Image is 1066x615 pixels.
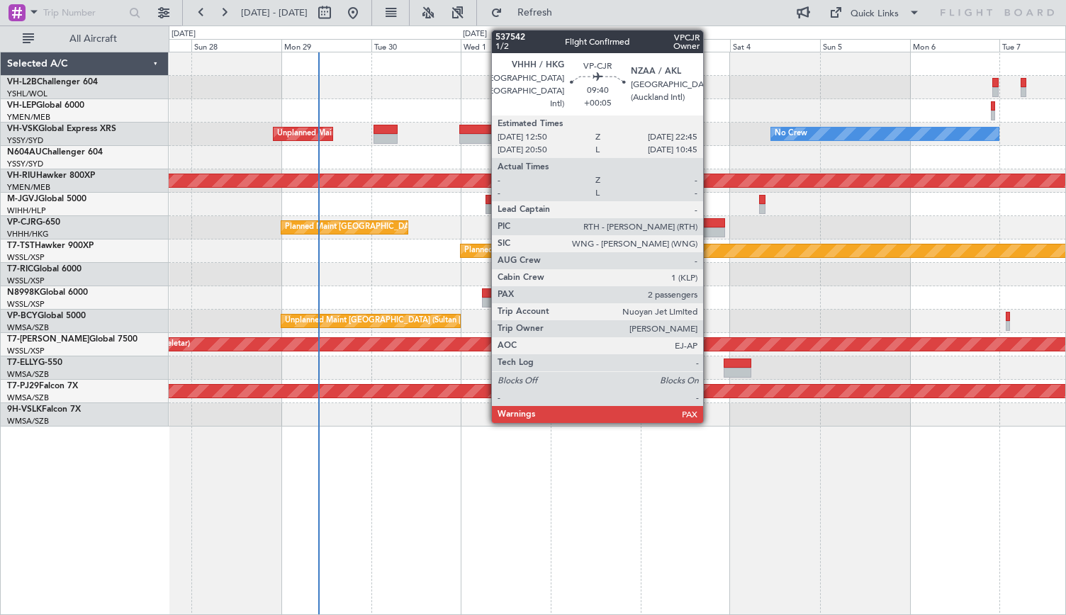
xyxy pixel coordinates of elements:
[191,39,281,52] div: Sun 28
[551,39,641,52] div: Thu 2
[172,28,196,40] div: [DATE]
[277,123,451,145] div: Unplanned Maint Sydney ([PERSON_NAME] Intl)
[7,405,81,414] a: 9H-VSLKFalcon 7X
[7,299,45,310] a: WSSL/XSP
[7,125,38,133] span: VH-VSK
[7,322,49,333] a: WMSA/SZB
[7,382,78,390] a: T7-PJ29Falcon 7X
[7,101,36,110] span: VH-LEP
[7,242,94,250] a: T7-TSTHawker 900XP
[7,359,38,367] span: T7-ELLY
[285,217,522,238] div: Planned Maint [GEOGRAPHIC_DATA] ([GEOGRAPHIC_DATA] Intl)
[241,6,308,19] span: [DATE] - [DATE]
[7,359,62,367] a: T7-ELLYG-550
[7,276,45,286] a: WSSL/XSP
[851,7,899,21] div: Quick Links
[7,125,116,133] a: VH-VSKGlobal Express XRS
[7,135,43,146] a: YSSY/SYD
[910,39,1000,52] div: Mon 6
[16,28,154,50] button: All Aircraft
[7,159,43,169] a: YSSY/SYD
[7,205,46,216] a: WIHH/HLP
[820,39,910,52] div: Sun 5
[463,28,487,40] div: [DATE]
[7,218,36,227] span: VP-CJR
[7,148,103,157] a: N604AUChallenger 604
[371,39,461,52] div: Tue 30
[285,310,625,332] div: Unplanned Maint [GEOGRAPHIC_DATA] (Sultan [PERSON_NAME] [PERSON_NAME] - Subang)
[7,312,86,320] a: VP-BCYGlobal 5000
[7,101,84,110] a: VH-LEPGlobal 6000
[822,1,927,24] button: Quick Links
[7,171,36,180] span: VH-RIU
[461,39,551,52] div: Wed 1
[37,34,150,44] span: All Aircraft
[7,195,38,203] span: M-JGVJ
[730,39,820,52] div: Sat 4
[505,8,565,18] span: Refresh
[7,416,49,427] a: WMSA/SZB
[7,346,45,356] a: WSSL/XSP
[7,252,45,263] a: WSSL/XSP
[7,265,82,273] a: T7-RICGlobal 6000
[464,240,631,261] div: Planned Maint [GEOGRAPHIC_DATA] (Seletar)
[775,123,807,145] div: No Crew
[7,288,88,297] a: N8998KGlobal 6000
[7,265,33,273] span: T7-RIC
[7,148,42,157] span: N604AU
[7,335,138,344] a: T7-[PERSON_NAME]Global 7500
[7,218,60,227] a: VP-CJRG-650
[43,2,125,23] input: Trip Number
[7,182,50,193] a: YMEN/MEB
[281,39,371,52] div: Mon 29
[7,242,35,250] span: T7-TST
[641,39,731,52] div: Fri 3
[7,312,38,320] span: VP-BCY
[7,112,50,123] a: YMEN/MEB
[7,78,37,86] span: VH-L2B
[7,171,95,180] a: VH-RIUHawker 800XP
[7,195,86,203] a: M-JGVJGlobal 5000
[7,89,47,99] a: YSHL/WOL
[7,369,49,380] a: WMSA/SZB
[484,1,569,24] button: Refresh
[7,78,98,86] a: VH-L2BChallenger 604
[7,335,89,344] span: T7-[PERSON_NAME]
[7,382,39,390] span: T7-PJ29
[7,288,40,297] span: N8998K
[7,405,42,414] span: 9H-VSLK
[7,393,49,403] a: WMSA/SZB
[7,229,49,239] a: VHHH/HKG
